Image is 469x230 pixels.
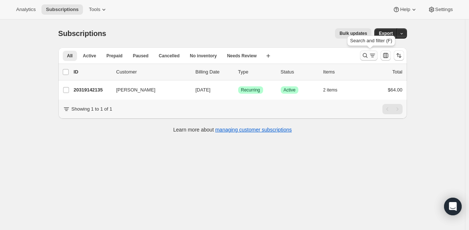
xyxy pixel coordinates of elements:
p: ID [74,68,110,76]
span: Paused [133,53,149,59]
span: Active [284,87,296,93]
div: Type [238,68,275,76]
button: Search and filter results [360,50,378,61]
span: Subscriptions [58,29,106,37]
span: Prepaid [106,53,123,59]
span: [PERSON_NAME] [116,86,156,94]
button: Customize table column order and visibility [381,50,391,61]
button: Help [388,4,422,15]
span: Settings [435,7,453,12]
span: No inventory [190,53,217,59]
p: Learn more about [173,126,292,133]
div: 20319142135[PERSON_NAME][DATE]SuccessRecurringSuccessActive2 items$64.00 [74,85,403,95]
button: 2 items [323,85,346,95]
button: Create new view [262,51,274,61]
span: 2 items [323,87,338,93]
button: Tools [84,4,112,15]
button: Settings [423,4,457,15]
span: Bulk updates [339,30,367,36]
p: Status [281,68,317,76]
div: Open Intercom Messenger [444,198,462,215]
span: Tools [89,7,100,12]
span: Active [83,53,96,59]
p: Total [392,68,402,76]
span: $64.00 [388,87,403,93]
p: 20319142135 [74,86,110,94]
span: Help [400,7,410,12]
span: All [67,53,73,59]
span: Recurring [241,87,260,93]
button: Sort the results [394,50,404,61]
span: Needs Review [227,53,257,59]
span: Analytics [16,7,36,12]
button: Bulk updates [335,28,371,39]
span: Subscriptions [46,7,79,12]
span: [DATE] [196,87,211,93]
div: IDCustomerBilling DateTypeStatusItemsTotal [74,68,403,76]
button: [PERSON_NAME] [112,84,185,96]
a: managing customer subscriptions [215,127,292,133]
button: Analytics [12,4,40,15]
span: Cancelled [159,53,180,59]
nav: Pagination [382,104,403,114]
p: Showing 1 to 1 of 1 [72,105,112,113]
button: Export [374,28,397,39]
div: Items [323,68,360,76]
span: Export [379,30,393,36]
p: Billing Date [196,68,232,76]
p: Customer [116,68,190,76]
button: Subscriptions [41,4,83,15]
